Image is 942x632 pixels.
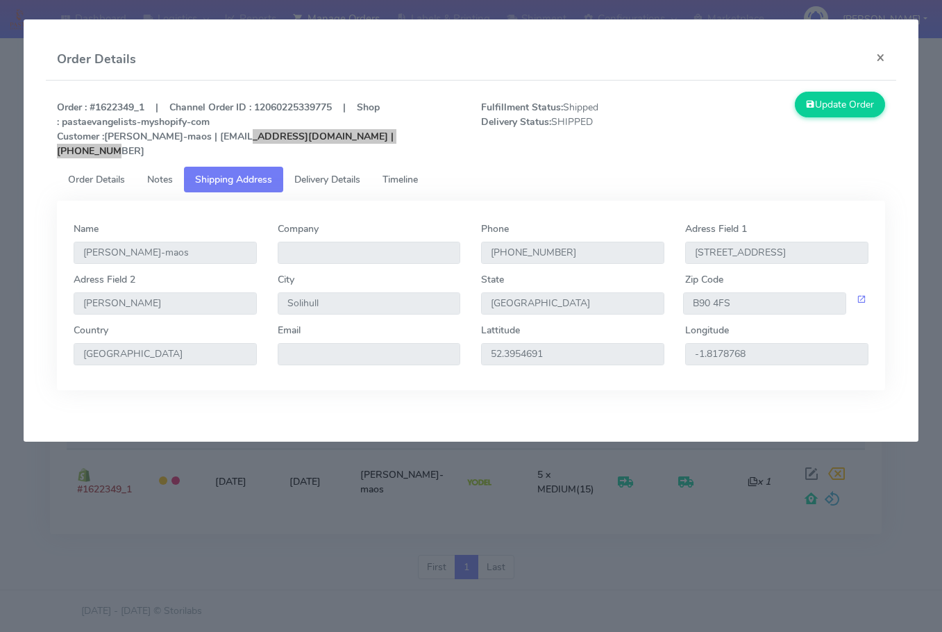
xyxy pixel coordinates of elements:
label: State [481,272,504,287]
h4: Order Details [57,50,136,69]
label: Adress Field 1 [685,222,747,236]
label: Adress Field 2 [74,272,135,287]
span: Shipping Address [195,173,272,186]
span: Delivery Details [294,173,360,186]
span: Shipped SHIPPED [471,100,683,158]
button: Close [865,39,896,76]
span: Order Details [68,173,125,186]
label: Country [74,323,108,338]
label: Lattitude [481,323,520,338]
label: Email [278,323,301,338]
strong: Fulfillment Status: [481,101,563,114]
label: Zip Code [685,272,723,287]
ul: Tabs [57,167,885,192]
strong: Order : #1622349_1 | Channel Order ID : 12060225339775 | Shop : pastaevangelists-myshopify-com [P... [57,101,394,158]
label: Longitude [685,323,729,338]
label: Name [74,222,99,236]
label: Company [278,222,319,236]
strong: Delivery Status: [481,115,551,128]
label: Phone [481,222,509,236]
button: Update Order [795,92,885,117]
span: Timeline [382,173,418,186]
label: City [278,272,294,287]
span: Notes [147,173,173,186]
strong: Customer : [57,130,104,143]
